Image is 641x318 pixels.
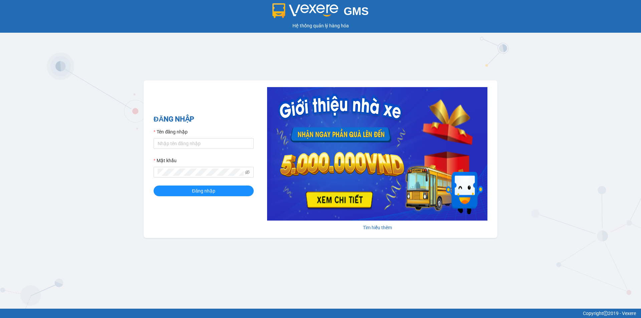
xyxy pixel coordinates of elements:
span: Đăng nhập [192,187,215,195]
div: Copyright 2019 - Vexere [5,310,636,317]
label: Tên đăng nhập [154,128,188,135]
span: GMS [344,5,369,17]
label: Mật khẩu [154,157,177,164]
span: copyright [603,311,608,316]
button: Đăng nhập [154,186,254,196]
div: Tìm hiểu thêm [267,224,487,231]
input: Mật khẩu [158,169,244,176]
h2: ĐĂNG NHẬP [154,114,254,125]
a: GMS [272,10,369,15]
img: logo 2 [272,3,339,18]
div: Hệ thống quản lý hàng hóa [2,22,639,29]
input: Tên đăng nhập [154,138,254,149]
img: banner-0 [267,87,487,221]
span: eye-invisible [245,170,250,175]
